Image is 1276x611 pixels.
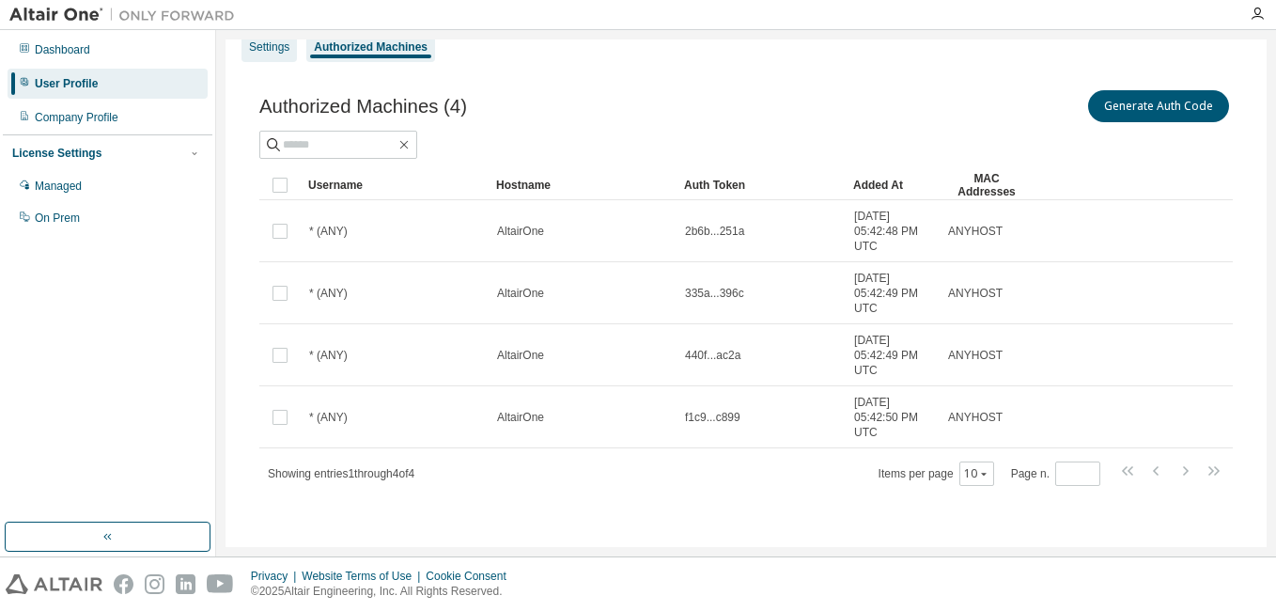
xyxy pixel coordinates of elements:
[1011,462,1100,486] span: Page n.
[948,348,1003,363] span: ANYHOST
[308,170,481,200] div: Username
[249,39,289,55] div: Settings
[685,410,740,425] span: f1c9...c899
[251,584,518,600] p: © 2025 Altair Engineering, Inc. All Rights Reserved.
[207,574,234,594] img: youtube.svg
[12,146,101,161] div: License Settings
[176,574,195,594] img: linkedin.svg
[948,410,1003,425] span: ANYHOST
[302,569,426,584] div: Website Terms of Use
[309,286,348,301] span: * (ANY)
[251,569,302,584] div: Privacy
[259,96,467,117] span: Authorized Machines (4)
[948,286,1003,301] span: ANYHOST
[947,170,1026,200] div: MAC Addresses
[114,574,133,594] img: facebook.svg
[35,76,98,91] div: User Profile
[497,410,544,425] span: AltairOne
[879,462,994,486] span: Items per page
[309,224,348,239] span: * (ANY)
[853,170,932,200] div: Added At
[35,42,90,57] div: Dashboard
[854,395,931,440] span: [DATE] 05:42:50 PM UTC
[684,170,838,200] div: Auth Token
[35,110,118,125] div: Company Profile
[314,39,428,55] div: Authorized Machines
[964,466,989,481] button: 10
[854,209,931,254] span: [DATE] 05:42:48 PM UTC
[9,6,244,24] img: Altair One
[35,179,82,194] div: Managed
[426,569,517,584] div: Cookie Consent
[497,348,544,363] span: AltairOne
[35,211,80,226] div: On Prem
[309,410,348,425] span: * (ANY)
[685,224,744,239] span: 2b6b...251a
[497,286,544,301] span: AltairOne
[854,333,931,378] span: [DATE] 05:42:49 PM UTC
[948,224,1003,239] span: ANYHOST
[145,574,164,594] img: instagram.svg
[1088,90,1229,122] button: Generate Auth Code
[854,271,931,316] span: [DATE] 05:42:49 PM UTC
[6,574,102,594] img: altair_logo.svg
[685,348,740,363] span: 440f...ac2a
[268,467,414,480] span: Showing entries 1 through 4 of 4
[685,286,744,301] span: 335a...396c
[497,224,544,239] span: AltairOne
[496,170,669,200] div: Hostname
[309,348,348,363] span: * (ANY)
